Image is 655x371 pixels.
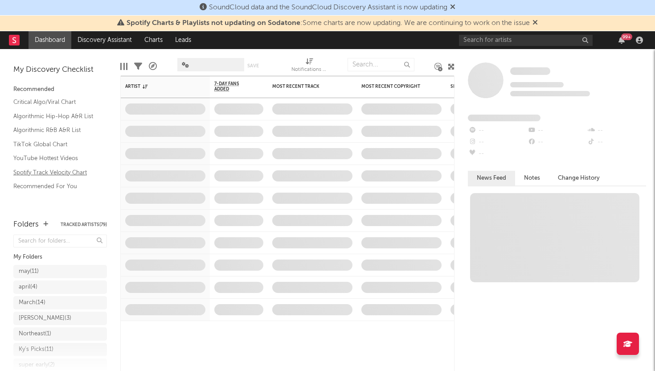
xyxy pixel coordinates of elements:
div: My Discovery Checklist [13,65,107,75]
div: -- [468,148,527,160]
span: 7-Day Fans Added [214,81,250,92]
input: Search for folders... [13,235,107,247]
a: may(11) [13,265,107,278]
div: Recommended [13,84,107,95]
button: Tracked Artists(79) [61,223,107,227]
div: -- [527,125,586,136]
div: Notifications (Artist) [291,54,327,79]
a: Leads [169,31,197,49]
a: Recommended For You [13,181,98,191]
div: -- [527,136,586,148]
div: -- [587,125,646,136]
span: Fans Added by Platform [468,115,540,121]
div: super early ( 2 ) [19,360,55,371]
a: [PERSON_NAME](3) [13,312,107,325]
a: YouTube Hottest Videos [13,153,98,163]
div: Filters [134,54,142,79]
a: March(14) [13,296,107,309]
div: Edit Columns [120,54,127,79]
a: Algorithmic R&B A&R List [13,125,98,135]
a: Dashboard [29,31,71,49]
button: Notes [515,171,549,185]
span: : Some charts are now updating. We are continuing to work on the issue [127,20,530,27]
span: SoundCloud data and the SoundCloud Discovery Assistant is now updating [209,4,447,11]
a: TikTok Global Chart [13,140,98,149]
div: A&R Pipeline [149,54,157,79]
input: Search... [348,58,414,71]
span: Some Artist [510,67,550,75]
div: Artist [125,84,192,89]
div: -- [468,136,527,148]
div: Northeast ( 1 ) [19,329,51,339]
div: Notifications (Artist) [291,65,327,75]
span: Dismiss [532,20,538,27]
a: Critical Algo/Viral Chart [13,97,98,107]
a: Charts [138,31,169,49]
button: News Feed [468,171,515,185]
a: Some Artist [510,67,550,76]
button: Change History [549,171,609,185]
a: april(4) [13,280,107,294]
div: Most Recent Copyright [361,84,428,89]
div: may ( 11 ) [19,266,39,277]
div: Ky's Picks ( 11 ) [19,344,53,355]
span: Dismiss [450,4,455,11]
a: Northeast(1) [13,327,107,341]
a: Algorithmic Hip-Hop A&R List [13,111,98,121]
button: 99+ [618,37,625,44]
input: Search for artists [459,35,593,46]
div: Most Recent Track [272,84,339,89]
span: Spotify Charts & Playlists not updating on Sodatone [127,20,300,27]
span: 0 fans last week [510,91,590,96]
a: Spotify Track Velocity Chart [13,168,98,177]
div: My Folders [13,252,107,263]
div: -- [468,125,527,136]
div: -- [587,136,646,148]
a: Discovery Assistant [71,31,138,49]
div: Folders [13,219,39,230]
div: Spotify Monthly Listeners [450,84,517,89]
div: March ( 14 ) [19,297,45,308]
a: Ky's Picks(11) [13,343,107,356]
span: Tracking Since: [DATE] [510,82,564,87]
div: april ( 4 ) [19,282,37,293]
div: [PERSON_NAME] ( 3 ) [19,313,71,324]
button: Save [247,63,259,68]
div: 99 + [621,33,632,40]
